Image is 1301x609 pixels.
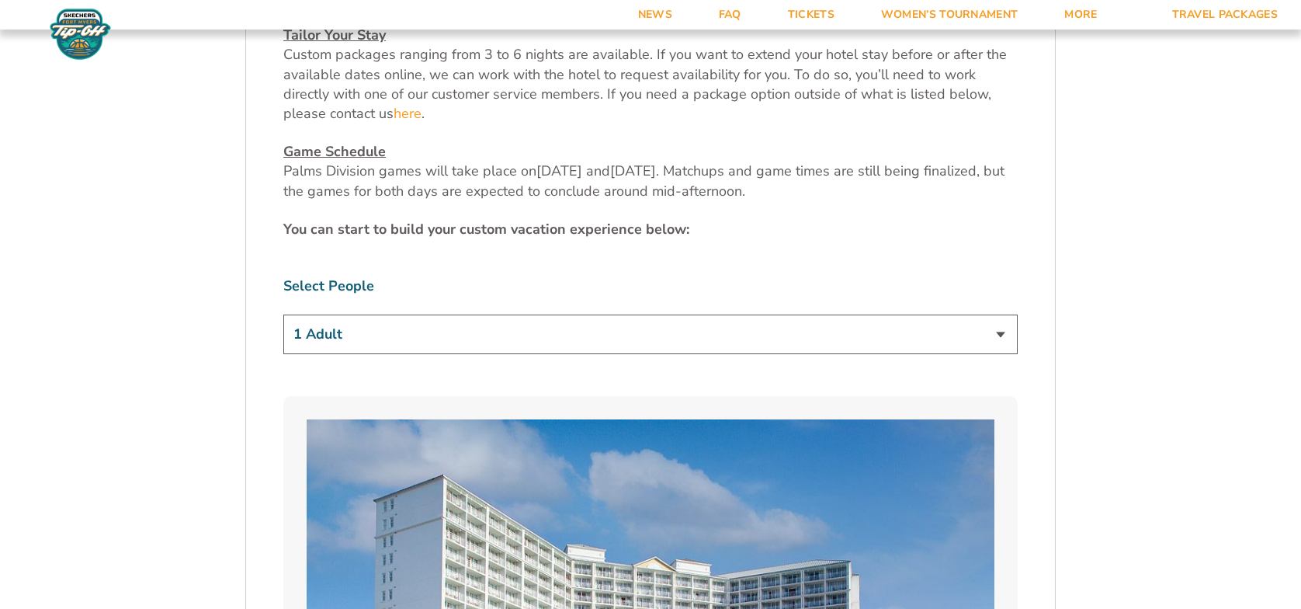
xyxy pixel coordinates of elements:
span: . [422,104,425,123]
p: [DATE]. Matchups and game times are still being finalized, but the games for both days are expect... [283,142,1018,201]
span: Game Schedule [283,142,386,161]
a: here [394,104,422,124]
label: Select People [283,277,1018,296]
u: Tailor Your Stay [283,26,386,44]
span: Custom packages ranging from 3 to 6 nights are available. If you want to extend your hotel stay b... [283,45,1007,123]
span: [DATE] and [536,162,610,180]
strong: You can start to build your custom vacation experience below: [283,220,689,238]
img: Fort Myers Tip-Off [47,8,114,61]
span: Palms Division games will take place on [283,162,536,180]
